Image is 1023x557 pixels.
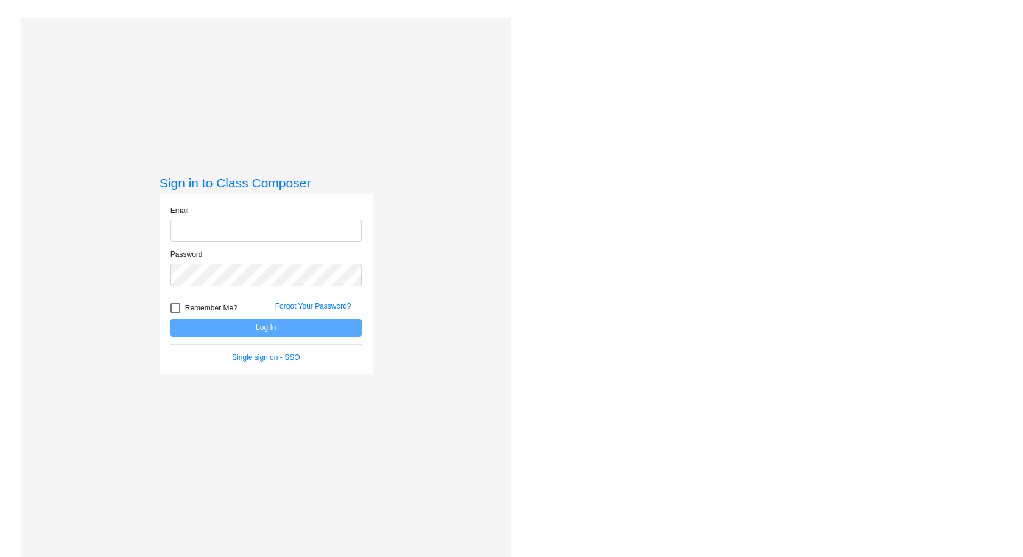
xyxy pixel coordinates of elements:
label: Email [170,205,189,216]
h3: Sign in to Class Composer [160,175,373,191]
a: Forgot Your Password? [275,302,351,310]
button: Log In [170,319,362,337]
label: Password [170,249,203,260]
a: Single sign on - SSO [232,353,300,362]
span: Remember Me? [185,301,237,315]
